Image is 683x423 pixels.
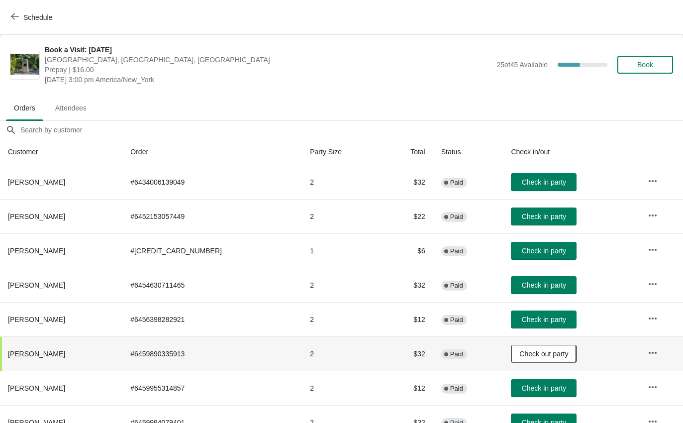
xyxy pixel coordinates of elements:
td: # 6459890335913 [122,336,302,371]
td: $32 [382,268,433,302]
td: $12 [382,371,433,405]
input: Search by customer [20,121,683,139]
span: [DATE] 3:00 pm America/New_York [45,75,491,85]
td: # 6456398282921 [122,302,302,336]
span: Check in party [522,316,566,323]
td: # 6434006139049 [122,165,302,199]
td: 2 [302,302,382,336]
span: Check in party [522,247,566,255]
span: Paid [450,247,463,255]
td: # [CREDIT_CARD_NUMBER] [122,233,302,268]
td: $32 [382,336,433,371]
span: Paid [450,282,463,290]
button: Check in party [511,379,577,397]
span: Paid [450,213,463,221]
th: Check in/out [503,139,640,165]
span: Check in party [522,281,566,289]
th: Total [382,139,433,165]
span: [PERSON_NAME] [8,350,65,358]
td: 2 [302,336,382,371]
button: Schedule [5,8,60,26]
button: Book [617,56,673,74]
span: Check in party [522,178,566,186]
td: $22 [382,199,433,233]
th: Order [122,139,302,165]
span: Orders [6,99,43,117]
span: [PERSON_NAME] [8,178,65,186]
td: $12 [382,302,433,336]
span: [PERSON_NAME] [8,316,65,323]
td: 2 [302,199,382,233]
td: $6 [382,233,433,268]
span: Paid [450,350,463,358]
button: Check in party [511,173,577,191]
span: Prepay | $16.00 [45,65,491,75]
span: Paid [450,179,463,187]
button: Check in party [511,208,577,225]
span: [GEOGRAPHIC_DATA], [GEOGRAPHIC_DATA], [GEOGRAPHIC_DATA] [45,55,491,65]
button: Check in party [511,242,577,260]
span: Attendees [47,99,95,117]
span: [PERSON_NAME] [8,212,65,220]
th: Party Size [302,139,382,165]
span: Check in party [522,384,566,392]
span: Check in party [522,212,566,220]
span: Book [637,61,653,69]
td: $32 [382,165,433,199]
span: 25 of 45 Available [496,61,548,69]
button: Check in party [511,311,577,328]
td: 2 [302,371,382,405]
td: 2 [302,268,382,302]
th: Status [433,139,503,165]
td: # 6454630711465 [122,268,302,302]
td: 1 [302,233,382,268]
span: Book a Visit: [DATE] [45,45,491,55]
span: Paid [450,316,463,324]
span: Check out party [519,350,568,358]
span: [PERSON_NAME] [8,247,65,255]
span: [PERSON_NAME] [8,281,65,289]
td: # 6452153057449 [122,199,302,233]
span: Paid [450,385,463,393]
span: Schedule [23,13,52,21]
img: Book a Visit: August 2025 [10,54,39,75]
td: 2 [302,165,382,199]
button: Check in party [511,276,577,294]
span: [PERSON_NAME] [8,384,65,392]
button: Check out party [511,345,577,363]
td: # 6459955314857 [122,371,302,405]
